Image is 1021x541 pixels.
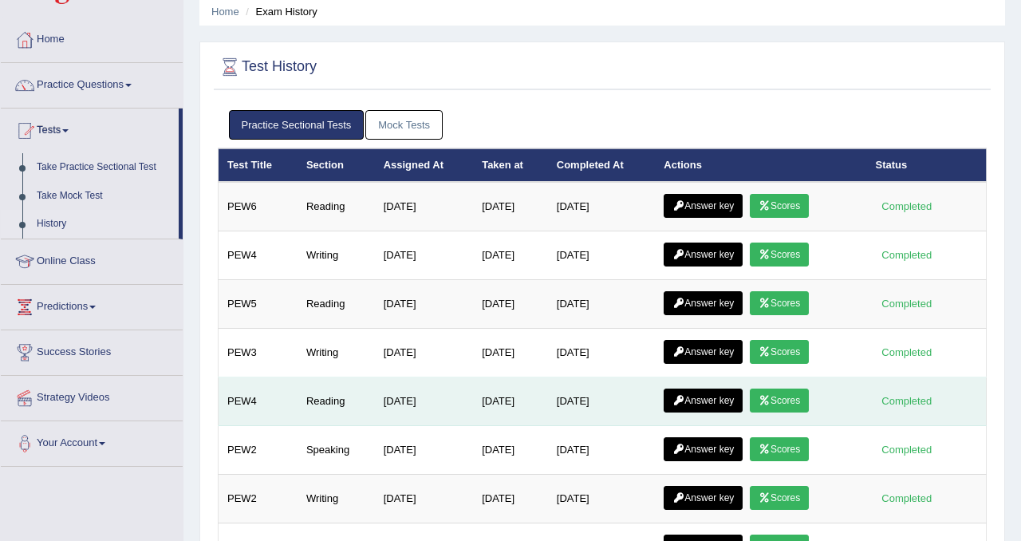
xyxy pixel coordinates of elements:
[298,329,375,377] td: Writing
[750,437,809,461] a: Scores
[664,437,743,461] a: Answer key
[473,182,548,231] td: [DATE]
[211,6,239,18] a: Home
[664,486,743,510] a: Answer key
[548,148,656,182] th: Completed At
[867,148,987,182] th: Status
[876,198,938,215] div: Completed
[664,340,743,364] a: Answer key
[219,329,298,377] td: PEW3
[375,329,474,377] td: [DATE]
[298,475,375,523] td: Writing
[298,182,375,231] td: Reading
[548,231,656,280] td: [DATE]
[375,280,474,329] td: [DATE]
[375,377,474,426] td: [DATE]
[1,18,183,57] a: Home
[473,377,548,426] td: [DATE]
[548,329,656,377] td: [DATE]
[664,291,743,315] a: Answer key
[548,475,656,523] td: [DATE]
[750,291,809,315] a: Scores
[750,194,809,218] a: Scores
[876,295,938,312] div: Completed
[298,231,375,280] td: Writing
[375,475,474,523] td: [DATE]
[30,153,179,182] a: Take Practice Sectional Test
[876,441,938,458] div: Completed
[473,329,548,377] td: [DATE]
[1,330,183,370] a: Success Stories
[473,280,548,329] td: [DATE]
[218,55,317,79] h2: Test History
[750,243,809,267] a: Scores
[219,231,298,280] td: PEW4
[30,210,179,239] a: History
[219,280,298,329] td: PEW5
[750,389,809,413] a: Scores
[298,148,375,182] th: Section
[219,148,298,182] th: Test Title
[30,182,179,211] a: Take Mock Test
[298,426,375,475] td: Speaking
[298,377,375,426] td: Reading
[1,63,183,103] a: Practice Questions
[548,280,656,329] td: [DATE]
[375,148,474,182] th: Assigned At
[876,344,938,361] div: Completed
[876,490,938,507] div: Completed
[655,148,866,182] th: Actions
[242,4,317,19] li: Exam History
[548,426,656,475] td: [DATE]
[219,377,298,426] td: PEW4
[473,231,548,280] td: [DATE]
[1,239,183,279] a: Online Class
[664,194,743,218] a: Answer key
[750,340,809,364] a: Scores
[219,475,298,523] td: PEW2
[219,182,298,231] td: PEW6
[876,393,938,409] div: Completed
[1,285,183,325] a: Predictions
[750,486,809,510] a: Scores
[375,182,474,231] td: [DATE]
[1,421,183,461] a: Your Account
[548,377,656,426] td: [DATE]
[375,231,474,280] td: [DATE]
[473,148,548,182] th: Taken at
[473,426,548,475] td: [DATE]
[298,280,375,329] td: Reading
[229,110,365,140] a: Practice Sectional Tests
[1,109,179,148] a: Tests
[473,475,548,523] td: [DATE]
[375,426,474,475] td: [DATE]
[664,389,743,413] a: Answer key
[876,247,938,263] div: Completed
[365,110,443,140] a: Mock Tests
[1,376,183,416] a: Strategy Videos
[219,426,298,475] td: PEW2
[548,182,656,231] td: [DATE]
[664,243,743,267] a: Answer key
